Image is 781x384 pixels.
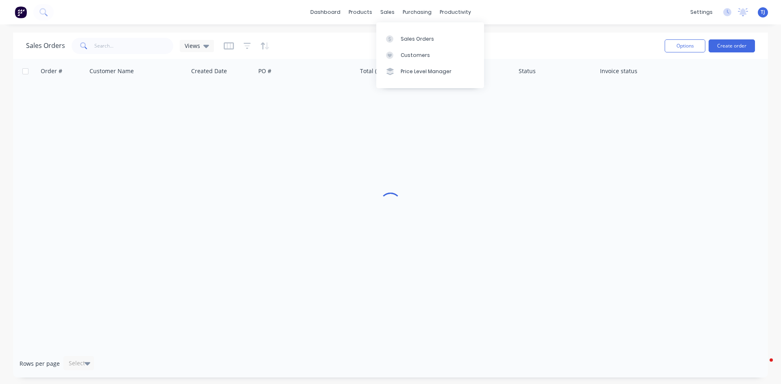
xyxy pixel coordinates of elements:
span: TJ [761,9,765,16]
a: dashboard [306,6,345,18]
div: Invoice status [600,67,637,75]
a: Sales Orders [376,30,484,47]
button: Create order [709,39,755,52]
div: Created Date [191,67,227,75]
h1: Sales Orders [26,42,65,50]
div: Total ($) [360,67,382,75]
div: Status [519,67,536,75]
div: purchasing [399,6,436,18]
div: Select... [69,359,90,367]
div: Customers [401,52,430,59]
img: Factory [15,6,27,18]
div: Price Level Manager [401,68,452,75]
div: productivity [436,6,475,18]
div: products [345,6,376,18]
input: Search... [94,38,174,54]
a: Customers [376,47,484,63]
a: Price Level Manager [376,63,484,80]
iframe: Intercom live chat [753,356,773,376]
span: Views [185,41,200,50]
div: PO # [258,67,271,75]
div: Sales Orders [401,35,434,43]
button: Options [665,39,705,52]
div: Order # [41,67,62,75]
div: Customer Name [89,67,134,75]
span: Rows per page [20,360,60,368]
div: sales [376,6,399,18]
div: settings [686,6,717,18]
